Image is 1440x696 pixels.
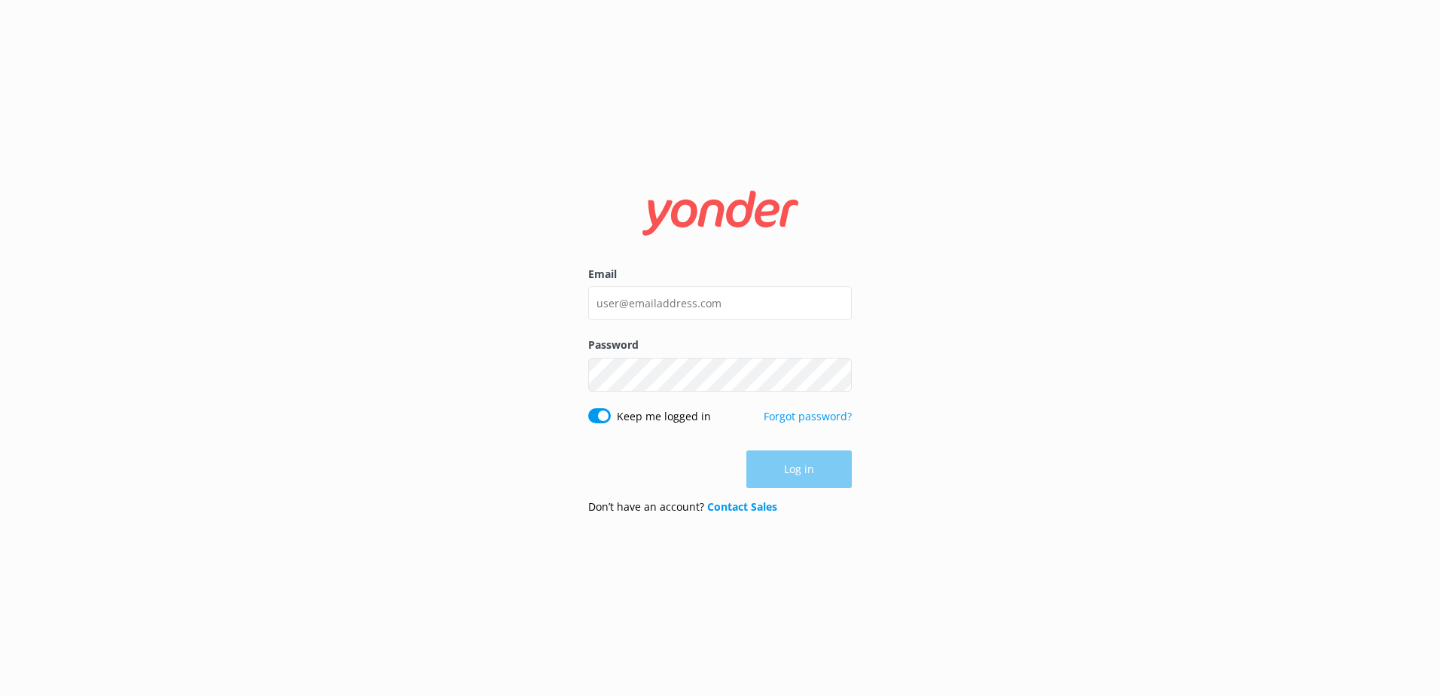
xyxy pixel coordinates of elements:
label: Email [588,266,852,282]
label: Password [588,337,852,353]
a: Forgot password? [764,409,852,423]
p: Don’t have an account? [588,499,777,515]
label: Keep me logged in [617,408,711,425]
button: Show password [822,359,852,389]
input: user@emailaddress.com [588,286,852,320]
a: Contact Sales [707,499,777,514]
